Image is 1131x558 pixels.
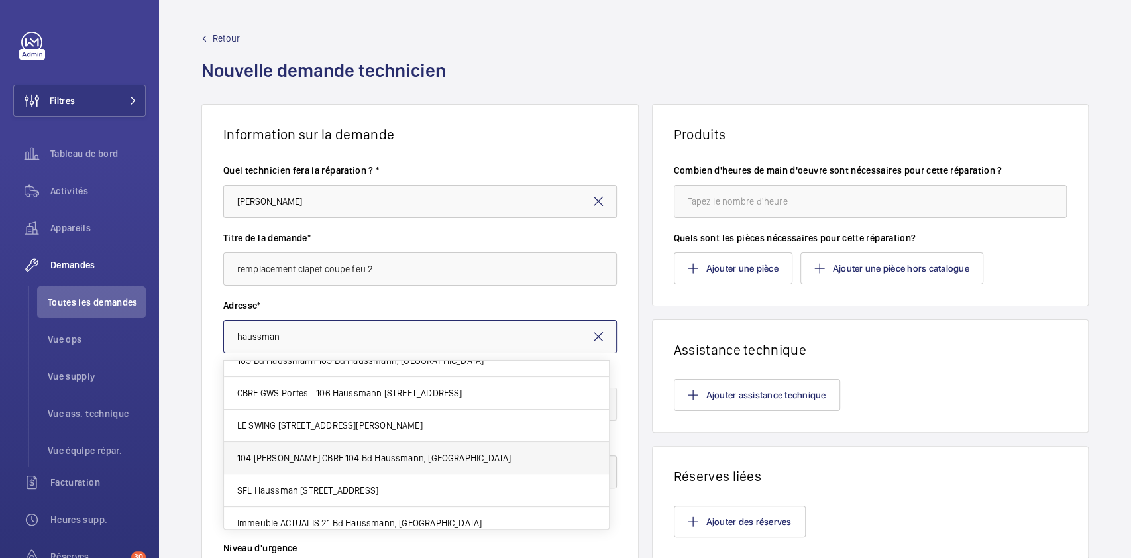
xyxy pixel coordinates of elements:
[237,516,482,530] span: Immeuble ACTUALIS 21 Bd Haussmann, [GEOGRAPHIC_DATA]
[223,164,617,177] label: Quel technicien fera la réparation ? *
[674,185,1067,218] input: Tapez le nombre d'heure
[213,32,240,45] span: Retour
[223,320,617,353] input: Entrez l'adresse
[674,506,806,537] button: Ajouter des réserves
[48,407,146,420] span: Vue ass. technique
[223,299,617,312] label: Adresse*
[50,221,146,235] span: Appareils
[237,386,462,400] span: CBRE GWS Portes - 106 Haussmann [STREET_ADDRESS]
[50,258,146,272] span: Demandes
[48,370,146,383] span: Vue supply
[201,58,454,104] h1: Nouvelle demande technicien
[48,333,146,346] span: Vue ops
[50,513,146,526] span: Heures supp.
[674,126,1067,142] h1: Produits
[674,252,792,284] button: Ajouter une pièce
[50,147,146,160] span: Tableau de bord
[237,419,423,432] span: LE SWING [STREET_ADDRESS][PERSON_NAME]
[50,476,146,489] span: Facturation
[223,126,617,142] h1: Information sur la demande
[800,252,983,284] button: Ajouter une pièce hors catalogue
[50,184,146,197] span: Activités
[674,468,1067,484] h1: Réserves liées
[237,484,378,497] span: SFL Haussman [STREET_ADDRESS]
[674,379,840,411] button: Ajouter assistance technique
[13,85,146,117] button: Filtres
[223,231,617,245] label: Titre de la demande*
[237,354,484,367] span: 105 Bd Haussmann 105 Bd Haussmann, [GEOGRAPHIC_DATA]
[674,341,1067,358] h1: Assistance technique
[237,451,512,465] span: 104 [PERSON_NAME] CBRE 104 Bd Haussmann, [GEOGRAPHIC_DATA]
[674,231,1067,245] label: Quels sont les pièces nécessaires pour cette réparation?
[223,185,617,218] input: Sélectionner le technicien
[223,252,617,286] input: Tapez le titre de la demande
[48,296,146,309] span: Toutes les demandes
[223,541,617,555] label: Niveau d'urgence
[674,164,1067,177] label: Combien d'heures de main d'oeuvre sont nécessaires pour cette réparation ?
[50,94,75,107] span: Filtres
[48,444,146,457] span: Vue équipe répar.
